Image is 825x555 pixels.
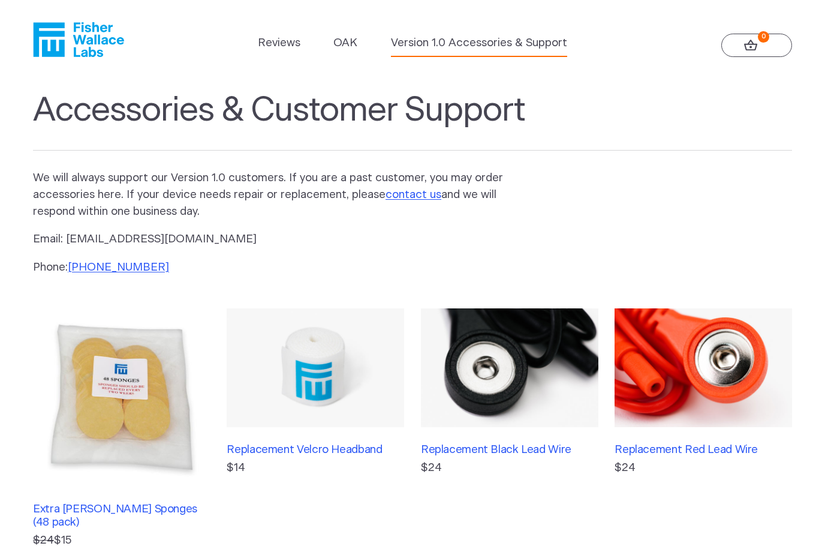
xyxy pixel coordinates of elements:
[33,503,210,530] h3: Extra [PERSON_NAME] Sponges (48 pack)
[227,443,404,457] h3: Replacement Velcro Headband
[615,460,792,476] p: $24
[68,262,169,273] a: [PHONE_NUMBER]
[421,443,598,457] h3: Replacement Black Lead Wire
[258,35,300,52] a: Reviews
[227,460,404,476] p: $14
[421,460,598,476] p: $24
[33,259,522,276] p: Phone:
[227,308,404,427] img: Replacement Velcro Headband
[227,308,404,548] a: Replacement Velcro Headband$14
[33,22,124,57] a: Fisher Wallace
[33,535,54,546] s: $24
[721,34,792,58] a: 0
[421,308,598,548] a: Replacement Black Lead Wire$24
[386,189,441,200] a: contact us
[33,308,210,486] img: Extra Fisher Wallace Sponges (48 pack)
[33,308,210,548] a: Extra [PERSON_NAME] Sponges (48 pack) $24$15
[33,532,210,549] p: $15
[333,35,357,52] a: OAK
[391,35,567,52] a: Version 1.0 Accessories & Support
[615,443,792,457] h3: Replacement Red Lead Wire
[421,308,598,427] img: Replacement Black Lead Wire
[33,170,522,220] p: We will always support our Version 1.0 customers. If you are a past customer, you may order acces...
[33,91,792,151] h1: Accessories & Customer Support
[33,231,522,248] p: Email: [EMAIL_ADDRESS][DOMAIN_NAME]
[758,31,769,43] strong: 0
[615,308,792,427] img: Replacement Red Lead Wire
[615,308,792,548] a: Replacement Red Lead Wire$24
